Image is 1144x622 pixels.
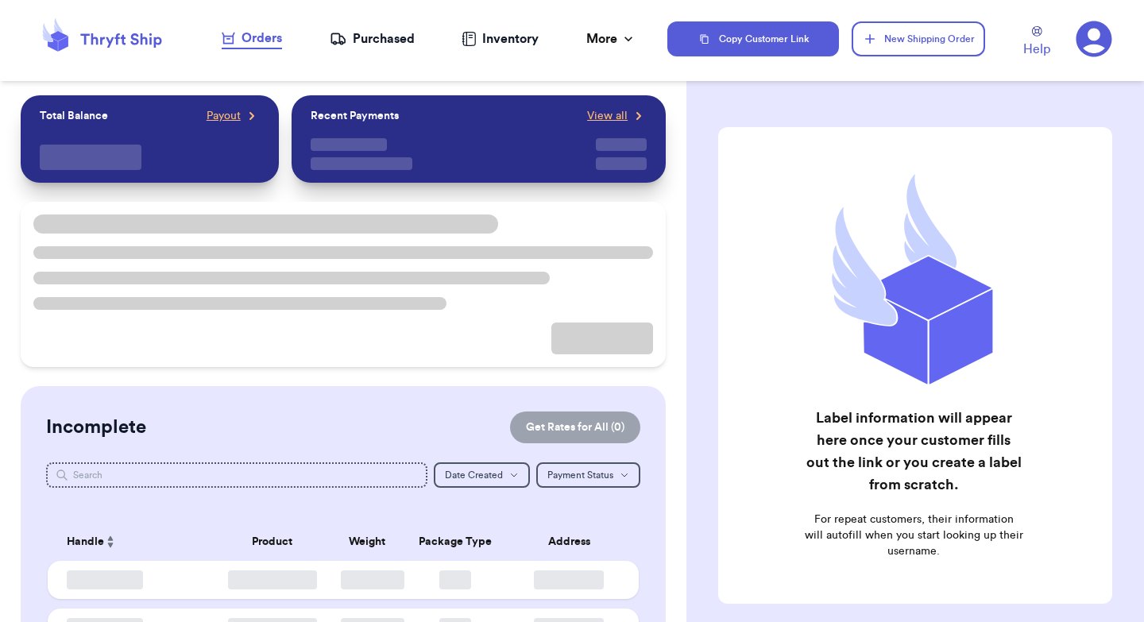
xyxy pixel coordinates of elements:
[207,108,241,124] span: Payout
[587,108,628,124] span: View all
[1023,26,1050,59] a: Help
[547,470,613,480] span: Payment Status
[330,29,415,48] a: Purchased
[510,411,640,443] button: Get Rates for All (0)
[667,21,839,56] button: Copy Customer Link
[46,415,146,440] h2: Incomplete
[207,108,260,124] a: Payout
[804,512,1023,559] p: For repeat customers, their information will autofill when you start looking up their username.
[222,29,282,49] a: Orders
[1023,40,1050,59] span: Help
[222,29,282,48] div: Orders
[67,534,104,551] span: Handle
[445,470,503,480] span: Date Created
[402,523,508,561] th: Package Type
[462,29,539,48] a: Inventory
[852,21,985,56] button: New Shipping Order
[804,407,1023,496] h2: Label information will appear here once your customer fills out the link or you create a label fr...
[104,532,117,551] button: Sort ascending
[331,523,402,561] th: Weight
[434,462,530,488] button: Date Created
[46,462,427,488] input: Search
[586,29,636,48] div: More
[536,462,640,488] button: Payment Status
[40,108,108,124] p: Total Balance
[587,108,647,124] a: View all
[508,523,639,561] th: Address
[311,108,399,124] p: Recent Payments
[213,523,331,561] th: Product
